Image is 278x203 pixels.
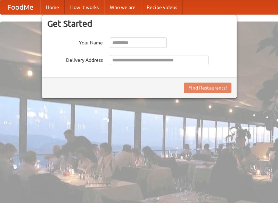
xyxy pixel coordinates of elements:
h3: Get Started [47,18,231,29]
a: Recipe videos [141,0,183,14]
button: Find Restaurants! [184,83,231,93]
a: Home [40,0,65,14]
label: Your Name [47,37,103,46]
label: Delivery Address [47,55,103,64]
a: FoodMe [0,0,40,14]
a: Who we are [104,0,141,14]
a: How it works [65,0,104,14]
